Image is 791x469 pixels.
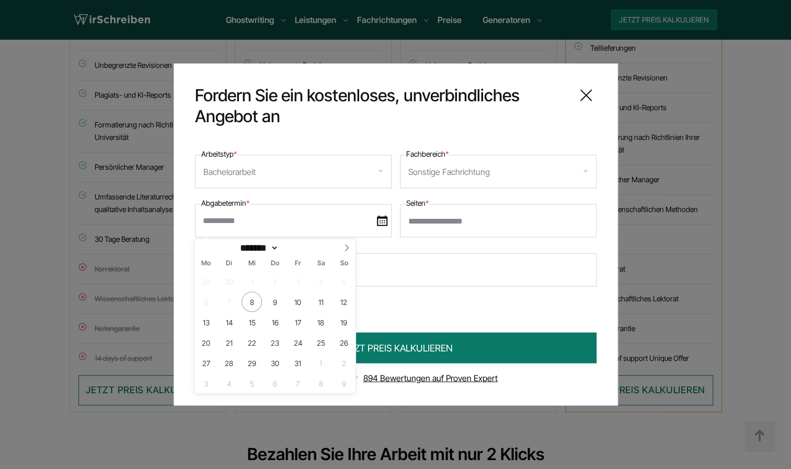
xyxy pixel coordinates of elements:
[240,260,263,267] span: Mi
[242,373,262,393] span: November 5, 2025
[311,373,331,393] span: November 8, 2025
[196,373,216,393] span: November 3, 2025
[196,353,216,373] span: Oktober 27, 2025
[334,332,354,353] span: Oktober 26, 2025
[288,353,308,373] span: Oktober 31, 2025
[195,204,392,238] input: date
[195,85,567,127] span: Fordern Sie ein kostenloses, unverbindliches Angebot an
[263,260,286,267] span: Do
[219,353,239,373] span: Oktober 28, 2025
[265,353,285,373] span: Oktober 30, 2025
[311,271,331,291] span: Oktober 4, 2025
[408,163,490,180] div: Sonstige Fachrichtung
[195,333,597,364] button: JETZT PREIS KALKULIEREN
[196,332,216,353] span: Oktober 20, 2025
[334,373,354,393] span: November 9, 2025
[334,271,354,291] span: Oktober 5, 2025
[286,260,309,267] span: Fr
[406,197,429,209] label: Seiten
[339,341,453,355] span: JETZT PREIS KALKULIEREN
[265,291,285,312] span: Oktober 9, 2025
[203,163,256,180] div: Bachelorarbeit
[265,312,285,332] span: Oktober 16, 2025
[201,197,249,209] label: Abgabetermin
[242,271,262,291] span: Oktober 1, 2025
[196,312,216,332] span: Oktober 13, 2025
[333,260,356,267] span: So
[242,312,262,332] span: Oktober 15, 2025
[288,373,308,393] span: November 7, 2025
[219,332,239,353] span: Oktober 21, 2025
[196,271,216,291] span: September 29, 2025
[334,353,354,373] span: November 2, 2025
[237,242,279,253] select: Month
[279,242,313,253] input: Year
[219,271,239,291] span: September 30, 2025
[363,373,498,383] a: 894 Bewertungen auf Proven Expert
[311,312,331,332] span: Oktober 18, 2025
[217,260,240,267] span: Di
[265,332,285,353] span: Oktober 23, 2025
[265,271,285,291] span: Oktober 2, 2025
[288,332,308,353] span: Oktober 24, 2025
[288,312,308,332] span: Oktober 17, 2025
[406,148,449,160] label: Fachbereich
[309,260,333,267] span: Sa
[242,291,262,312] span: Oktober 8, 2025
[219,312,239,332] span: Oktober 14, 2025
[334,312,354,332] span: Oktober 19, 2025
[334,291,354,312] span: Oktober 12, 2025
[201,148,237,160] label: Arbeitstyp
[242,332,262,353] span: Oktober 22, 2025
[311,332,331,353] span: Oktober 25, 2025
[196,291,216,312] span: Oktober 6, 2025
[219,373,239,393] span: November 4, 2025
[242,353,262,373] span: Oktober 29, 2025
[377,216,387,226] img: date
[219,291,239,312] span: Oktober 7, 2025
[288,271,308,291] span: Oktober 3, 2025
[288,291,308,312] span: Oktober 10, 2025
[311,353,331,373] span: November 1, 2025
[311,291,331,312] span: Oktober 11, 2025
[265,373,285,393] span: November 6, 2025
[194,260,217,267] span: Mo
